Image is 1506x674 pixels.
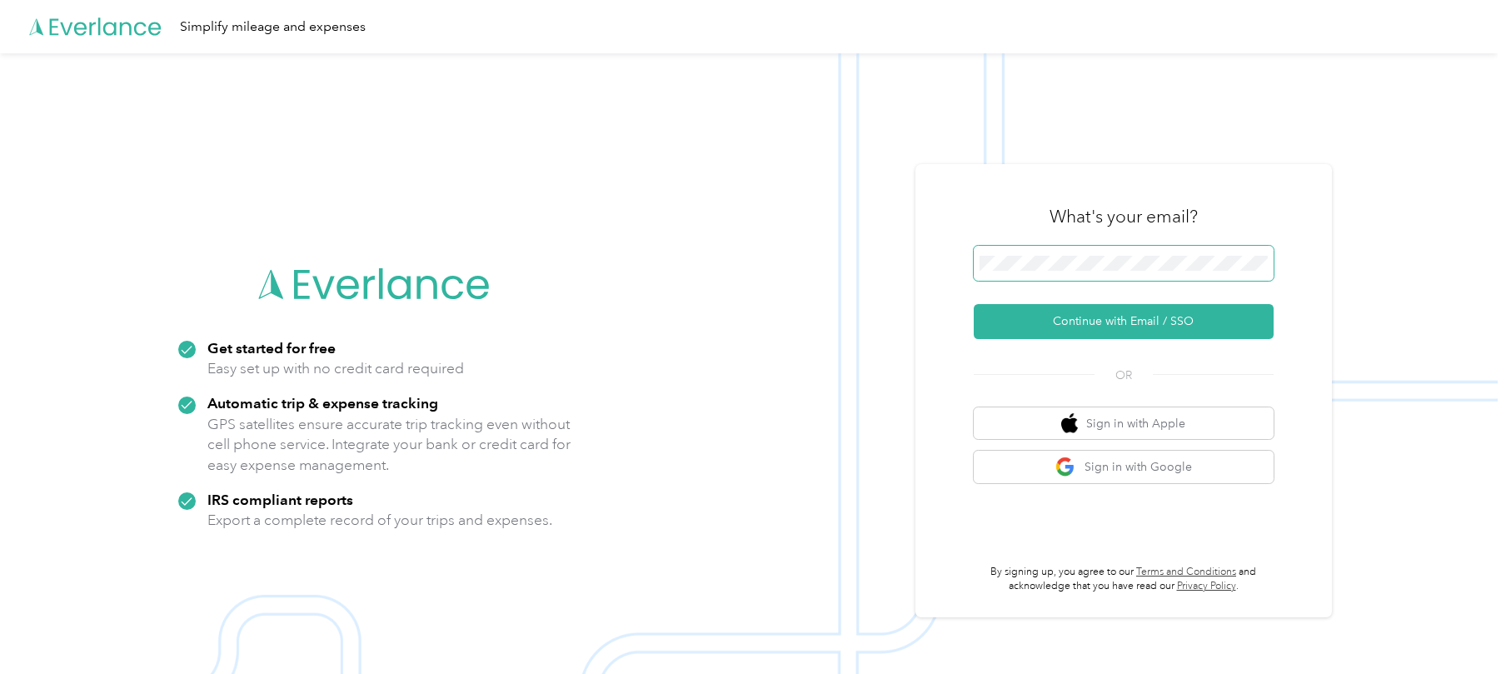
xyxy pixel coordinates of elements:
[974,451,1274,483] button: google logoSign in with Google
[207,394,438,412] strong: Automatic trip & expense tracking
[974,304,1274,339] button: Continue with Email / SSO
[207,491,353,508] strong: IRS compliant reports
[1095,367,1153,384] span: OR
[207,414,571,476] p: GPS satellites ensure accurate trip tracking even without cell phone service. Integrate your bank...
[1055,457,1076,477] img: google logo
[1177,580,1236,592] a: Privacy Policy
[974,407,1274,440] button: apple logoSign in with Apple
[207,358,464,379] p: Easy set up with no credit card required
[1136,566,1236,578] a: Terms and Conditions
[1050,205,1198,228] h3: What's your email?
[974,565,1274,594] p: By signing up, you agree to our and acknowledge that you have read our .
[207,339,336,357] strong: Get started for free
[1061,413,1078,434] img: apple logo
[180,17,366,37] div: Simplify mileage and expenses
[207,510,552,531] p: Export a complete record of your trips and expenses.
